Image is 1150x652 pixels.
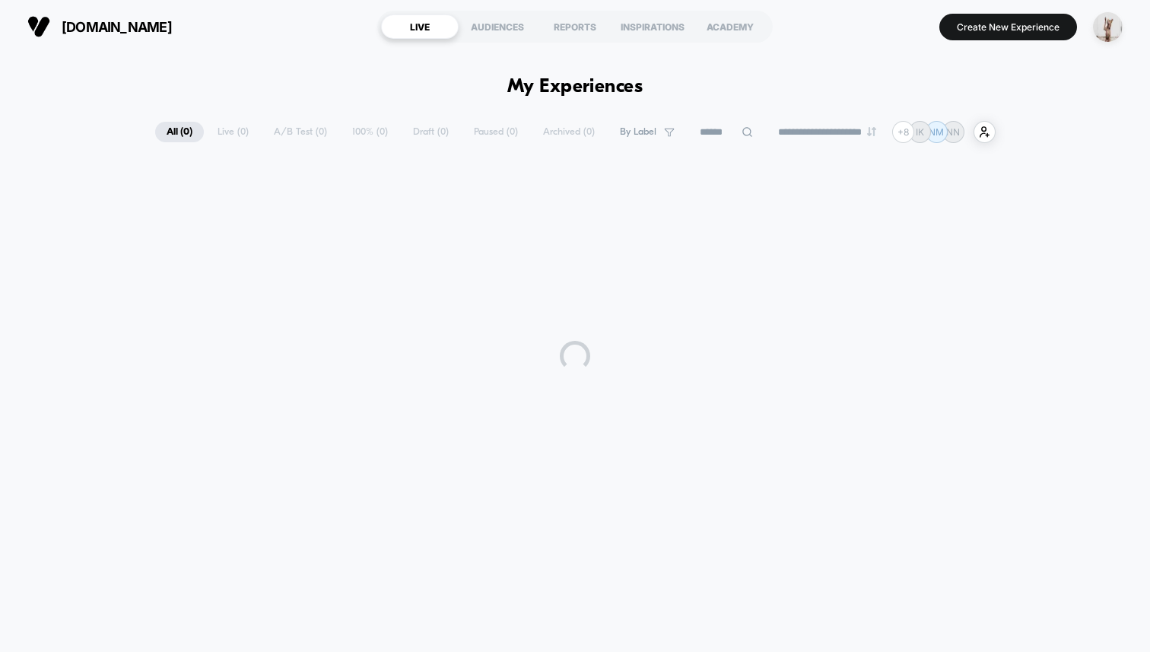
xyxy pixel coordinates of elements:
div: INSPIRATIONS [614,14,691,39]
span: All ( 0 ) [155,122,204,142]
div: REPORTS [536,14,614,39]
div: ACADEMY [691,14,769,39]
img: end [867,127,876,136]
img: ppic [1093,12,1123,42]
div: LIVE [381,14,459,39]
button: [DOMAIN_NAME] [23,14,176,39]
div: AUDIENCES [459,14,536,39]
div: + 8 [892,121,914,143]
button: Create New Experience [939,14,1077,40]
p: NN [946,126,960,138]
button: ppic [1088,11,1127,43]
h1: My Experiences [507,76,643,98]
span: [DOMAIN_NAME] [62,19,172,35]
span: By Label [620,126,656,138]
p: IK [916,126,924,138]
img: Visually logo [27,15,50,38]
p: NM [929,126,944,138]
